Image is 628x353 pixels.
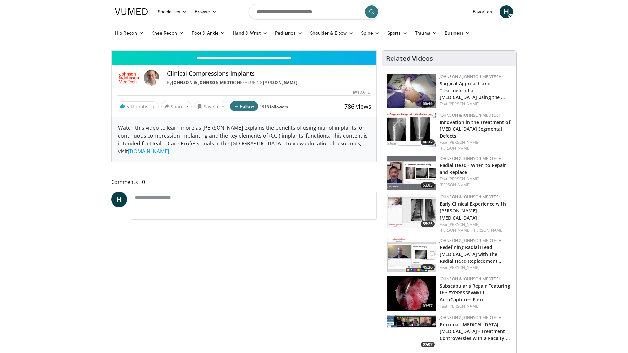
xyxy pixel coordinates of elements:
[188,26,229,40] a: Foot & Ankle
[115,8,150,15] img: VuMedi Logo
[440,101,511,107] div: Feat.
[440,74,502,79] a: Johnson & Johnson MedTech
[440,182,471,188] a: [PERSON_NAME]
[387,315,436,349] img: 411d50b7-fda5-4e71-9819-8ae418c16fe7.150x105_q85_crop-smart_upscale.jpg
[306,26,357,40] a: Shoulder & Elbow
[440,244,501,264] a: Redefining Radial Head [MEDICAL_DATA] with the Radial Head Replacement…
[421,221,435,227] span: 55:25
[167,70,371,77] h4: Clinical Compressions Implants
[387,112,436,147] img: 680417f9-8db9-4d12-83e7-1cce226b0ea9.150x105_q85_crop-smart_upscale.jpg
[387,194,436,228] a: 55:25
[387,156,436,190] a: 53:03
[387,112,436,147] a: 46:32
[469,5,496,18] a: Favorites
[387,74,436,108] a: 55:46
[448,176,480,182] a: [PERSON_NAME],
[126,103,129,109] span: 5
[191,5,221,18] a: Browse
[448,222,480,227] a: [PERSON_NAME],
[194,101,228,111] button: Save to
[440,162,506,175] a: Radial Head - When to Repair and Replace
[421,101,435,107] span: 55:46
[161,101,192,111] button: Share
[387,276,436,311] a: 03:57
[117,70,141,86] img: Johnson & Johnson MedTech
[440,283,510,303] a: Subscapularis Repair Featuring the EXPRESSEW® III AutoCapture+ Flexi…
[440,176,511,188] div: Feat.
[387,156,436,190] img: 5c731712-f360-4b83-9d7e-aaee6d31eb6d.150x105_q85_crop-smart_upscale.jpg
[440,227,472,233] a: [PERSON_NAME],
[421,264,435,270] span: 45:26
[448,101,480,107] a: [PERSON_NAME]
[440,119,510,139] a: Innovation in the Treatment of [MEDICAL_DATA] Segmental Defects
[263,80,298,85] a: [PERSON_NAME]
[111,26,148,40] a: Hip Recon
[440,276,502,282] a: Johnson & Johnson MedTech
[500,5,513,18] a: H
[249,4,379,20] input: Search topics, interventions
[440,112,502,118] a: Johnson & Johnson MedTech
[387,74,436,108] img: 805b9a89-5d7d-423e-8d70-eacb6b585202.150x105_q85_crop-smart_upscale.jpg
[421,139,435,145] span: 46:32
[387,238,436,272] a: 45:26
[441,26,474,40] a: Business
[421,342,435,347] span: 07:07
[448,303,480,309] a: [PERSON_NAME]
[172,80,240,85] a: Johnson & Johnson MedTech
[440,80,505,100] a: Surgical Approach and Treatment of a [MEDICAL_DATA] Using the …
[448,140,480,145] a: [PERSON_NAME],
[229,26,271,40] a: Hand & Wrist
[387,238,436,272] img: 8d5b8d51-c195-4f3c-84e8-678f741889b8.150x105_q85_crop-smart_upscale.jpg
[440,140,511,151] div: Feat.
[440,194,502,200] a: Johnson & Johnson MedTech
[111,192,127,207] a: H
[440,201,506,221] a: Early Clinical Experience with [PERSON_NAME] – [MEDICAL_DATA]
[387,315,436,349] a: 07:07
[440,145,471,151] a: [PERSON_NAME]
[387,194,436,228] img: a1fe6fe8-dbe8-4212-b91c-cd16a0105dfe.150x105_q85_crop-smart_upscale.jpg
[230,101,258,111] button: Follow
[148,26,188,40] a: Knee Recon
[440,222,511,233] div: Feat.
[473,227,504,233] a: [PERSON_NAME]
[383,26,411,40] a: Sports
[353,90,371,95] div: [DATE]
[440,321,510,341] a: Proximal [MEDICAL_DATA] [MEDICAL_DATA] - Treatment Controversies with a Faculty …
[440,265,511,271] div: Feat.
[440,156,502,161] a: Johnson & Johnson MedTech
[386,55,433,62] h4: Related Videos
[411,26,441,40] a: Trauma
[357,26,383,40] a: Spine
[111,178,377,186] span: Comments 0
[260,104,288,109] a: 1913 followers
[421,182,435,188] span: 53:03
[440,238,502,243] a: Johnson & Johnson MedTech
[421,303,435,309] span: 03:57
[271,26,306,40] a: Pediatrics
[440,315,502,320] a: Johnson & Johnson MedTech
[112,117,376,162] div: Watch this video to learn more as [PERSON_NAME] explains the benefits of using nitinol implants f...
[154,5,191,18] a: Specialties
[117,101,159,111] a: 5 Thumbs Up
[128,148,169,155] a: [DOMAIN_NAME]
[387,276,436,311] img: aa6a3077-da63-409f-8782-61f34ff1b711.150x105_q85_crop-smart_upscale.jpg
[448,265,480,270] a: [PERSON_NAME]
[440,303,511,309] div: Feat.
[167,80,371,86] div: By FEATURING
[344,102,371,110] span: 786 views
[144,70,159,86] img: Avatar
